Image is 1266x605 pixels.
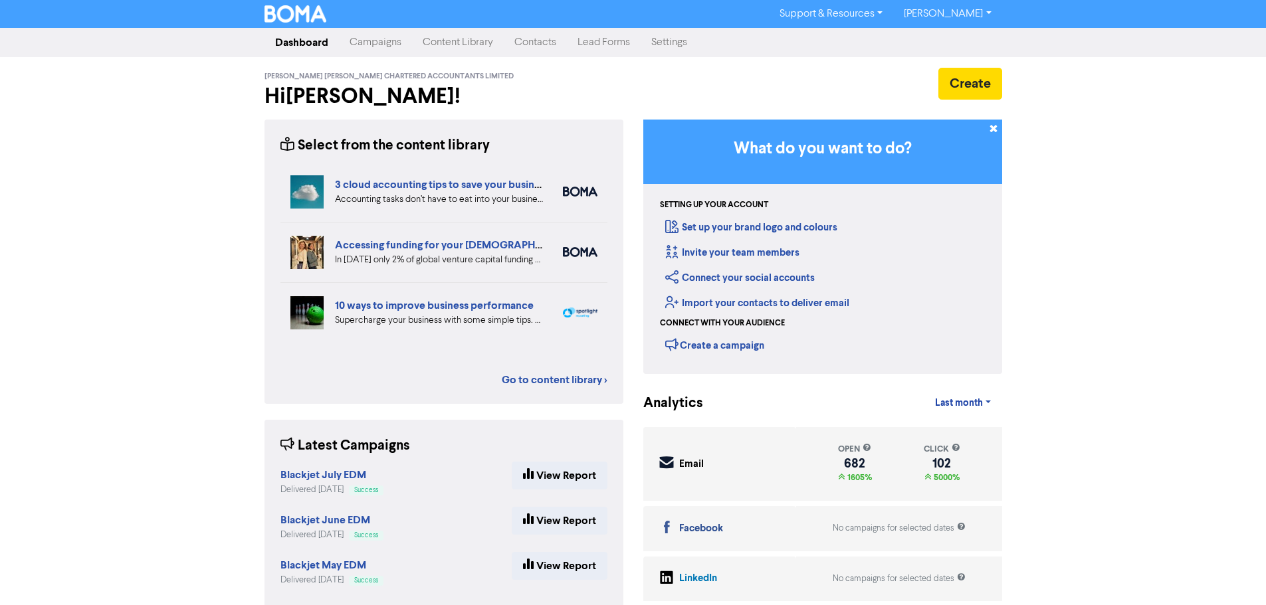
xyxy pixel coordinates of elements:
[264,29,339,56] a: Dashboard
[838,458,872,469] div: 682
[280,436,410,456] div: Latest Campaigns
[845,472,872,483] span: 1605%
[512,552,607,580] a: View Report
[563,187,597,197] img: boma_accounting
[893,3,1002,25] a: [PERSON_NAME]
[924,390,1002,416] a: Last month
[679,571,717,586] div: LinkedIn
[679,521,723,537] div: Facebook
[264,84,623,109] h2: Hi [PERSON_NAME] !
[264,5,327,23] img: BOMA Logo
[938,68,1002,100] button: Create
[335,253,543,267] div: In 2024 only 2% of global venture capital funding went to female-only founding teams. We highligh...
[769,3,893,25] a: Support & Resources
[833,522,966,535] div: No campaigns for selected dates
[280,529,383,541] div: Delivered [DATE]
[924,443,960,456] div: click
[665,272,815,284] a: Connect your social accounts
[679,457,704,472] div: Email
[935,397,983,409] span: Last month
[335,238,659,252] a: Accessing funding for your [DEMOGRAPHIC_DATA]-led businesses
[354,487,378,493] span: Success
[563,307,597,318] img: spotlight
[354,577,378,584] span: Success
[1200,541,1266,605] iframe: Chat Widget
[412,29,504,56] a: Content Library
[663,139,982,159] h3: What do you want to do?
[502,372,607,388] a: Go to content library >
[335,178,627,191] a: 3 cloud accounting tips to save your business time and money
[335,313,543,327] div: Supercharge your business with some simple tips. Eliminate distractions & bad customers, get a pl...
[563,247,597,257] img: boma
[641,29,698,56] a: Settings
[280,559,366,572] strong: Blackjet May EDM
[512,462,607,489] a: View Report
[280,135,490,156] div: Select from the content library
[339,29,412,56] a: Campaigns
[335,193,543,207] div: Accounting tasks don’t have to eat into your business time. With the right cloud accounting softw...
[280,561,366,571] a: Blackjet May EDM
[931,472,960,483] span: 5000%
[280,574,383,586] div: Delivered [DATE]
[280,468,366,481] strong: Blackjet July EDM
[567,29,641,56] a: Lead Forms
[665,335,764,355] div: Create a campaign
[660,317,785,329] div: Connect with your audience
[512,507,607,535] a: View Report
[280,515,370,526] a: Blackjet June EDM
[924,458,960,469] div: 102
[504,29,567,56] a: Contacts
[354,532,378,539] span: Success
[665,246,799,259] a: Invite your team members
[280,470,366,481] a: Blackjet July EDM
[643,120,1002,374] div: Getting Started in BOMA
[665,221,837,234] a: Set up your brand logo and colours
[643,393,686,414] div: Analytics
[838,443,872,456] div: open
[280,513,370,527] strong: Blackjet June EDM
[264,72,514,81] span: [PERSON_NAME] [PERSON_NAME] Chartered Accountants Limited
[280,483,383,496] div: Delivered [DATE]
[833,572,966,585] div: No campaigns for selected dates
[335,299,534,312] a: 10 ways to improve business performance
[660,199,768,211] div: Setting up your account
[665,297,849,309] a: Import your contacts to deliver email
